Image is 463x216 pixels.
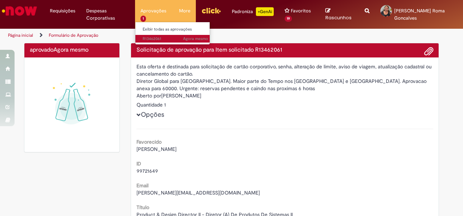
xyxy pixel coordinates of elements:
div: Quantidade 1 [136,101,434,108]
time: 29/08/2025 12:37:07 [54,46,88,53]
img: ServiceNow [1,4,38,18]
b: Favorecido [136,139,162,145]
label: Aberto por [136,92,161,99]
img: sucesso_1.gif [30,63,114,147]
span: Requisições [50,7,75,15]
b: ID [136,160,141,167]
span: Agora mesmo [54,46,88,53]
img: click_logo_yellow_360x200.png [201,5,221,16]
span: 99721649 [136,168,158,174]
div: Padroniza [232,7,274,16]
span: More [179,7,190,15]
a: Página inicial [8,32,33,38]
b: Email [136,182,149,189]
span: Agora mesmo [183,36,208,41]
div: [PERSON_NAME] [136,92,434,101]
span: 1 [141,16,146,22]
time: 29/08/2025 12:37:08 [183,36,208,41]
a: Formulário de Aprovação [49,32,98,38]
span: [PERSON_NAME] [136,146,177,152]
span: R13462061 [143,36,208,42]
h4: Solicitação de aprovação para Item solicitado R13462061 [136,47,434,53]
b: Título [136,204,149,211]
span: [PERSON_NAME] Roma Goncalves [394,8,445,21]
a: Exibir todas as aprovações [135,25,215,33]
span: Despesas Corporativas [86,7,130,22]
span: Rascunhos [325,14,352,21]
ul: Trilhas de página [5,29,303,42]
span: Aprovações [141,7,166,15]
span: Favoritos [291,7,311,15]
h4: aprovado [30,47,114,53]
p: +GenAi [256,7,274,16]
ul: Aprovações [135,22,210,45]
span: 19 [285,16,292,22]
a: Aberto R13462061 : [135,35,215,43]
div: Esta oferta é destinada para solicitação de cartão corporativo, senha, alteração de limite, aviso... [136,63,434,77]
div: Diretor Global para [GEOGRAPHIC_DATA]. Maior parte do Tempo nos [GEOGRAPHIC_DATA] e [GEOGRAPHIC_D... [136,77,434,92]
span: [PERSON_NAME][EMAIL_ADDRESS][DOMAIN_NAME] [136,189,260,196]
a: Rascunhos [325,8,354,21]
